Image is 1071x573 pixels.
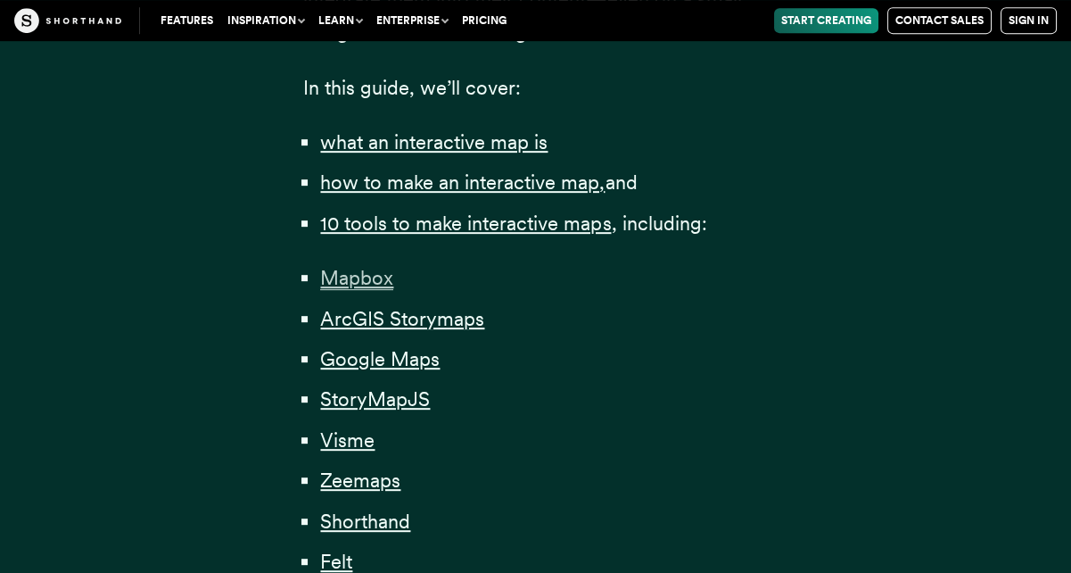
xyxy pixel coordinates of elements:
a: Pricing [455,8,514,33]
a: Features [153,8,220,33]
a: 10 tools to make interactive maps [320,212,611,235]
a: ArcGIS Storymaps [320,307,484,330]
a: Visme [320,428,375,452]
a: what an interactive map is [320,130,548,154]
button: Learn [311,8,369,33]
span: In this guide, we’ll cover: [303,76,521,99]
a: Felt [320,550,352,573]
span: , including: [611,212,706,235]
a: Zeemaps [320,469,400,492]
span: Mapbox [320,266,393,290]
a: Sign in [1001,7,1057,34]
span: and [605,170,637,194]
a: Start Creating [774,8,878,33]
a: Contact Sales [887,7,992,34]
a: StoryMapJS [320,387,430,411]
a: how to make an interactive map, [320,170,605,194]
a: Mapbox [320,266,393,289]
a: Google Maps [320,347,440,370]
img: The Craft [14,8,121,33]
button: Inspiration [220,8,311,33]
a: Shorthand [320,510,410,533]
button: Enterprise [369,8,455,33]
